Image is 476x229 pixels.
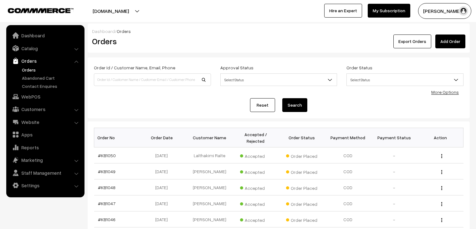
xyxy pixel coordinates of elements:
td: [DATE] [140,163,187,179]
a: Dashboard [8,30,82,41]
a: COMMMERCE [8,6,63,14]
td: - [371,163,417,179]
td: [DATE] [140,211,187,227]
input: Order Id / Customer Name / Customer Email / Customer Phone [94,73,211,86]
span: Select Status [347,74,463,85]
img: Menu [441,154,442,158]
img: Menu [441,170,442,174]
a: Orders [8,55,82,67]
a: More Options [431,89,459,95]
td: - [371,195,417,211]
div: / [92,28,465,35]
span: Accepted [240,183,271,191]
a: Add Order [435,35,465,48]
label: Approval Status [220,64,253,71]
a: #KB1050 [98,153,116,158]
th: Action [417,128,463,147]
img: Menu [441,202,442,206]
img: Menu [441,218,442,222]
td: COD [325,163,371,179]
th: Accepted / Rejected [233,128,279,147]
span: Order Placed [286,183,317,191]
button: [DOMAIN_NAME] [71,3,151,19]
th: Payment Status [371,128,417,147]
a: Marketing [8,154,82,166]
label: Order Status [346,64,372,71]
td: [PERSON_NAME] [187,179,233,195]
button: Export Orders [393,35,431,48]
h2: Orders [92,36,210,46]
button: Search [282,98,307,112]
td: COD [325,211,371,227]
a: Settings [8,180,82,191]
a: Staff Management [8,167,82,178]
th: Order No [94,128,141,147]
span: Orders [117,29,131,34]
td: - [371,179,417,195]
td: [DATE] [140,179,187,195]
td: [PERSON_NAME] [187,211,233,227]
th: Order Status [279,128,325,147]
td: - [371,147,417,163]
a: #KB1047 [98,201,115,206]
span: Accepted [240,151,271,159]
a: Orders [20,67,82,73]
span: Accepted [240,167,271,175]
a: Abandoned Cart [20,75,82,81]
th: Order Date [140,128,187,147]
td: COD [325,195,371,211]
td: [DATE] [140,195,187,211]
td: COD [325,147,371,163]
a: Hire an Expert [324,4,362,18]
td: Lalthakimi Ralte [187,147,233,163]
a: Reset [250,98,275,112]
a: Contact Enquires [20,83,82,89]
span: Order Placed [286,167,317,175]
a: #KB1046 [98,217,115,222]
th: Payment Method [325,128,371,147]
a: #KB1049 [98,169,115,174]
a: #KB1048 [98,185,115,190]
span: Order Placed [286,215,317,223]
span: Select Status [220,73,337,86]
label: Order Id / Customer Name, Email, Phone [94,64,175,71]
a: Customers [8,104,82,115]
a: My Subscription [368,4,410,18]
img: user [459,6,468,16]
a: WebPOS [8,91,82,102]
th: Customer Name [187,128,233,147]
span: Select Status [346,73,463,86]
a: Dashboard [92,29,115,34]
span: Accepted [240,215,271,223]
td: [PERSON_NAME] [187,163,233,179]
span: Order Placed [286,199,317,207]
img: COMMMERCE [8,8,74,13]
td: COD [325,179,371,195]
a: Catalog [8,43,82,54]
td: [PERSON_NAME] [187,195,233,211]
td: [DATE] [140,147,187,163]
span: Accepted [240,199,271,207]
img: Menu [441,186,442,190]
span: Order Placed [286,151,317,159]
button: [PERSON_NAME]… [418,3,471,19]
td: - [371,211,417,227]
a: Apps [8,129,82,140]
a: Reports [8,142,82,153]
a: Website [8,116,82,128]
span: Select Status [221,74,337,85]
